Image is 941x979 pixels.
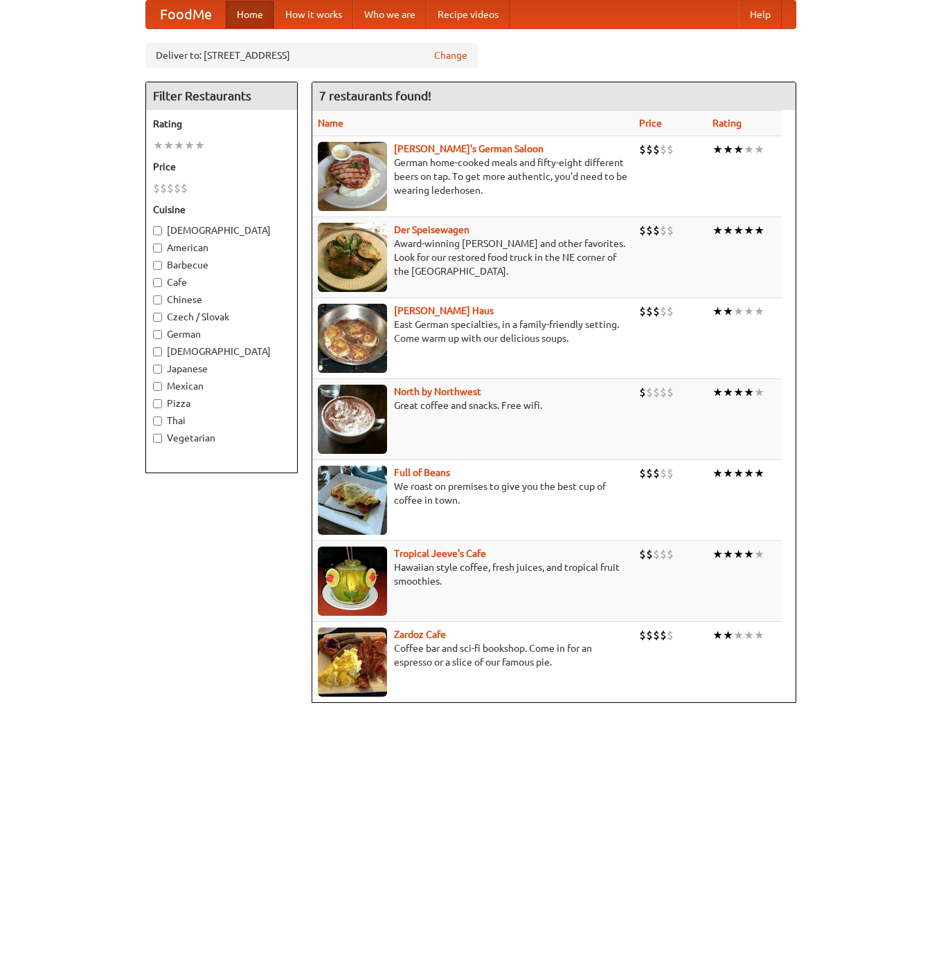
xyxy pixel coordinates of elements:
p: German home-cooked meals and fifty-eight different beers on tap. To get more authentic, you'd nee... [318,156,628,197]
p: East German specialties, in a family-friendly setting. Come warm up with our delicious soups. [318,318,628,345]
li: $ [660,547,667,562]
a: [PERSON_NAME] Haus [394,305,494,316]
a: Zardoz Cafe [394,629,446,640]
p: Hawaiian style coffee, fresh juices, and tropical fruit smoothies. [318,560,628,588]
li: ★ [754,223,764,238]
li: $ [646,385,653,400]
label: Barbecue [153,258,290,272]
li: $ [667,223,674,238]
li: ★ [733,223,744,238]
h5: Cuisine [153,203,290,217]
label: German [153,327,290,341]
label: [DEMOGRAPHIC_DATA] [153,345,290,358]
h5: Price [153,160,290,174]
label: Mexican [153,379,290,393]
input: German [153,330,162,339]
p: Award-winning [PERSON_NAME] and other favorites. Look for our restored food truck in the NE corne... [318,237,628,278]
a: North by Northwest [394,386,481,397]
a: Recipe videos [427,1,510,28]
li: ★ [723,142,733,157]
li: ★ [723,385,733,400]
a: [PERSON_NAME]'s German Saloon [394,143,544,154]
li: $ [667,628,674,643]
li: $ [660,223,667,238]
li: ★ [723,628,733,643]
input: Barbecue [153,261,162,270]
h5: Rating [153,117,290,131]
li: ★ [184,138,195,153]
label: Pizza [153,396,290,410]
li: ★ [744,223,754,238]
li: ★ [754,628,764,643]
input: Japanese [153,365,162,374]
p: Coffee bar and sci-fi bookshop. Come in for an espresso or a slice of our famous pie. [318,641,628,669]
li: $ [167,181,174,196]
li: ★ [733,304,744,319]
img: beans.jpg [318,466,387,535]
li: $ [646,304,653,319]
input: Vegetarian [153,434,162,443]
a: Who we are [353,1,427,28]
li: $ [667,385,674,400]
li: ★ [723,547,733,562]
input: Cafe [153,278,162,287]
input: Pizza [153,399,162,408]
img: zardoz.jpg [318,628,387,697]
li: $ [646,466,653,481]
label: Thai [153,414,290,428]
li: $ [639,466,646,481]
li: $ [660,304,667,319]
li: $ [653,304,660,319]
a: How it works [274,1,353,28]
label: Chinese [153,293,290,306]
li: $ [667,466,674,481]
label: Czech / Slovak [153,310,290,324]
li: $ [667,547,674,562]
li: ★ [733,142,744,157]
li: ★ [713,385,723,400]
a: Full of Beans [394,467,450,478]
li: $ [153,181,160,196]
li: $ [667,142,674,157]
li: ★ [754,304,764,319]
li: $ [646,547,653,562]
li: ★ [744,142,754,157]
li: $ [639,142,646,157]
li: ★ [723,223,733,238]
li: $ [653,223,660,238]
li: $ [660,142,667,157]
li: ★ [153,138,163,153]
ng-pluralize: 7 restaurants found! [319,89,431,102]
li: ★ [754,466,764,481]
a: FoodMe [146,1,226,28]
li: $ [653,628,660,643]
li: ★ [733,385,744,400]
b: Tropical Jeeve's Cafe [394,548,486,559]
img: speisewagen.jpg [318,223,387,292]
input: Thai [153,417,162,426]
li: ★ [733,466,744,481]
li: ★ [754,142,764,157]
label: Cafe [153,275,290,289]
li: $ [653,466,660,481]
a: Name [318,118,343,129]
li: $ [639,304,646,319]
li: ★ [733,628,744,643]
p: We roast on premises to give you the best cup of coffee in town. [318,479,628,507]
li: $ [639,628,646,643]
li: ★ [733,547,744,562]
a: Change [434,48,467,62]
a: Rating [713,118,742,129]
li: $ [639,385,646,400]
li: ★ [174,138,184,153]
li: ★ [744,304,754,319]
img: esthers.jpg [318,142,387,211]
input: [DEMOGRAPHIC_DATA] [153,226,162,235]
li: ★ [744,628,754,643]
img: jeeves.jpg [318,547,387,616]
